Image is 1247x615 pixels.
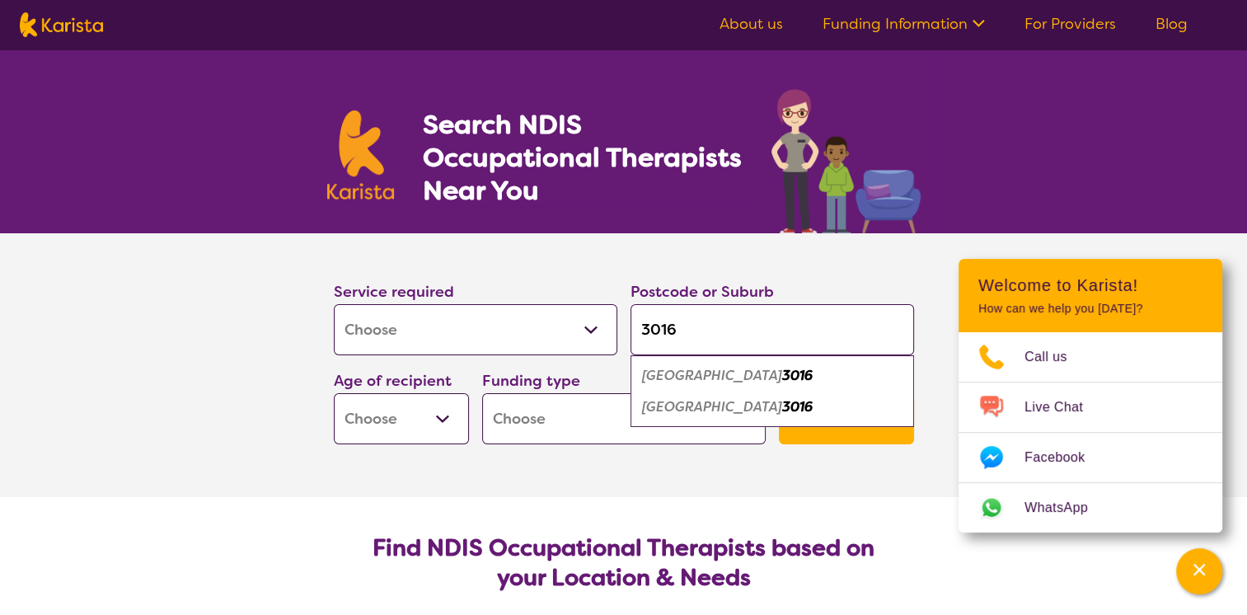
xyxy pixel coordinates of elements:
[959,483,1222,533] a: Web link opens in a new tab.
[959,259,1222,533] div: Channel Menu
[1024,495,1108,520] span: WhatsApp
[823,14,985,34] a: Funding Information
[20,12,103,37] img: Karista logo
[771,89,921,233] img: occupational-therapy
[782,398,813,415] em: 3016
[978,275,1202,295] h2: Welcome to Karista!
[1176,548,1222,594] button: Channel Menu
[1024,395,1103,420] span: Live Chat
[327,110,395,200] img: Karista logo
[639,360,906,392] div: Williamstown 3016
[334,371,452,391] label: Age of recipient
[1024,445,1104,470] span: Facebook
[642,398,782,415] em: [GEOGRAPHIC_DATA]
[978,302,1202,316] p: How can we help you [DATE]?
[639,392,906,423] div: Williamstown North 3016
[720,14,783,34] a: About us
[782,367,813,384] em: 3016
[482,371,580,391] label: Funding type
[334,282,454,302] label: Service required
[1024,14,1116,34] a: For Providers
[1024,345,1087,369] span: Call us
[642,367,782,384] em: [GEOGRAPHIC_DATA]
[347,533,901,593] h2: Find NDIS Occupational Therapists based on your Location & Needs
[631,304,914,355] input: Type
[631,282,774,302] label: Postcode or Suburb
[422,108,743,207] h1: Search NDIS Occupational Therapists Near You
[1156,14,1188,34] a: Blog
[959,332,1222,533] ul: Choose channel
